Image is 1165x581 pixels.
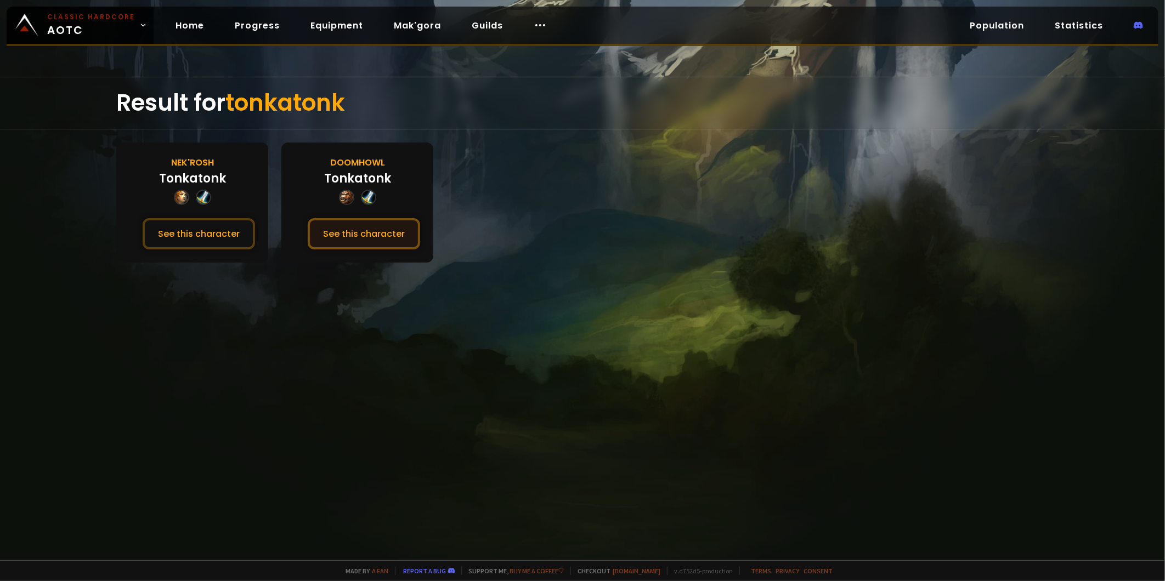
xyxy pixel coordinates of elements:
button: See this character [308,218,420,249]
div: Nek'Rosh [171,156,214,169]
a: Guilds [463,14,512,37]
a: Privacy [776,567,799,575]
button: See this character [143,218,255,249]
a: Statistics [1046,14,1112,37]
a: Report a bug [403,567,446,575]
div: Tonkatonk [159,169,226,187]
a: Progress [226,14,289,37]
a: [DOMAIN_NAME] [613,567,660,575]
a: Buy me a coffee [510,567,564,575]
span: AOTC [47,12,135,38]
div: Doomhowl [330,156,385,169]
span: tonkatonk [225,87,345,119]
span: Checkout [570,567,660,575]
div: Tonkatonk [324,169,391,187]
a: Consent [804,567,833,575]
span: Made by [339,567,388,575]
a: Home [167,14,213,37]
small: Classic Hardcore [47,12,135,22]
a: Population [961,14,1033,37]
a: Equipment [302,14,372,37]
span: v. d752d5 - production [667,567,733,575]
a: Mak'gora [385,14,450,37]
a: Classic HardcoreAOTC [7,7,154,44]
div: Result for [116,77,1048,129]
a: Terms [751,567,771,575]
span: Support me, [461,567,564,575]
a: a fan [372,567,388,575]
